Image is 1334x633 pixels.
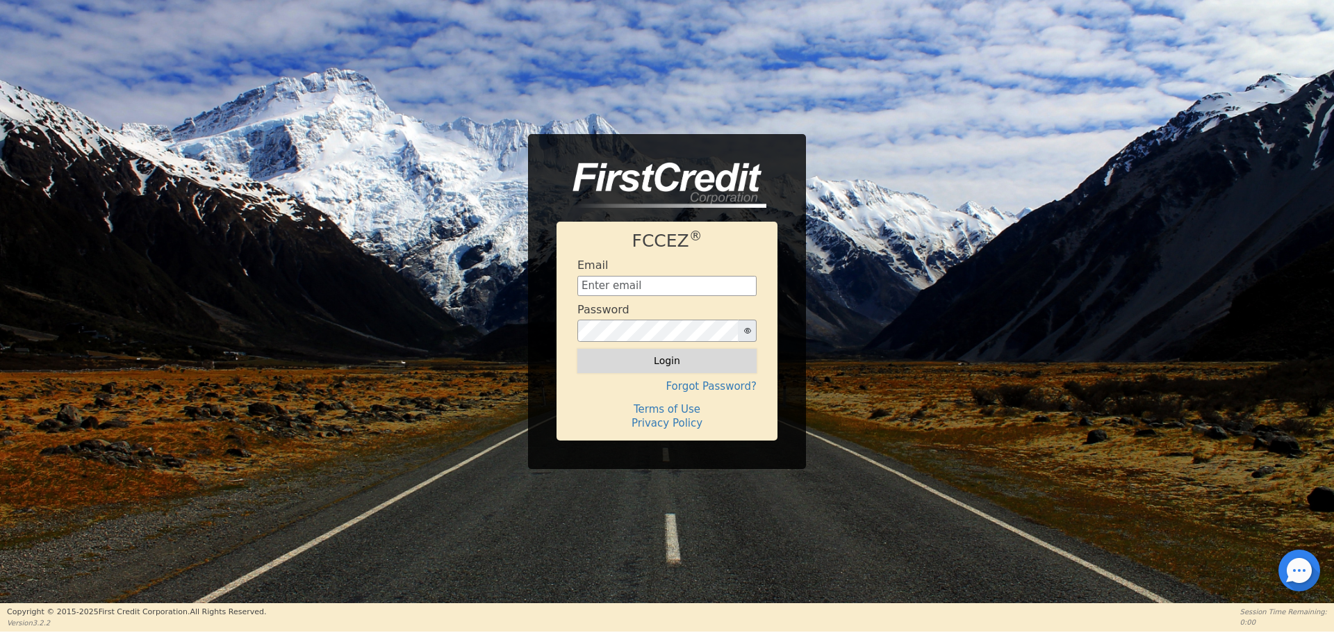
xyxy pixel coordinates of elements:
[577,417,757,429] h4: Privacy Policy
[577,349,757,372] button: Login
[1240,617,1327,627] p: 0:00
[577,303,629,316] h4: Password
[577,320,739,342] input: password
[1240,607,1327,617] p: Session Time Remaining:
[577,276,757,297] input: Enter email
[689,229,702,243] sup: ®
[577,258,608,272] h4: Email
[577,403,757,416] h4: Terms of Use
[557,163,766,208] img: logo-CMu_cnol.png
[577,380,757,393] h4: Forgot Password?
[577,231,757,252] h1: FCCEZ
[190,607,266,616] span: All Rights Reserved.
[7,618,266,628] p: Version 3.2.2
[7,607,266,618] p: Copyright © 2015- 2025 First Credit Corporation.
